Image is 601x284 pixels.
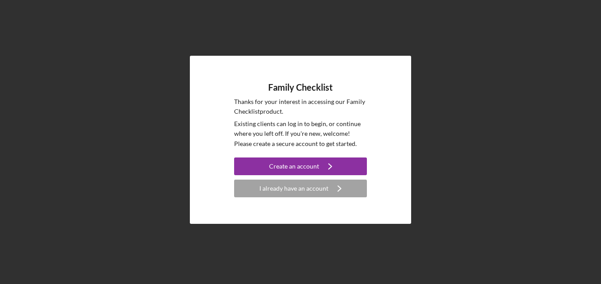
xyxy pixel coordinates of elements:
[268,82,333,92] h4: Family Checklist
[234,119,367,149] p: Existing clients can log in to begin, or continue where you left off. If you're new, welcome! Ple...
[234,180,367,197] button: I already have an account
[234,97,367,117] p: Thanks for your interest in accessing our Family Checklist product.
[269,157,319,175] div: Create an account
[234,157,367,175] button: Create an account
[234,157,367,177] a: Create an account
[259,180,328,197] div: I already have an account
